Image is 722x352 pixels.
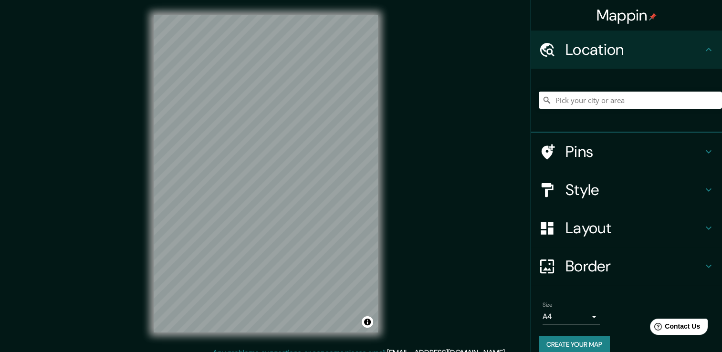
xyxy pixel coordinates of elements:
[649,13,657,21] img: pin-icon.png
[565,218,703,238] h4: Layout
[543,301,553,309] label: Size
[531,247,722,285] div: Border
[565,257,703,276] h4: Border
[362,316,373,328] button: Toggle attribution
[531,209,722,247] div: Layout
[531,171,722,209] div: Style
[531,31,722,69] div: Location
[539,92,722,109] input: Pick your city or area
[565,40,703,59] h4: Location
[637,315,712,342] iframe: Help widget launcher
[154,15,378,332] canvas: Map
[565,180,703,199] h4: Style
[565,142,703,161] h4: Pins
[531,133,722,171] div: Pins
[543,309,600,324] div: A4
[596,6,657,25] h4: Mappin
